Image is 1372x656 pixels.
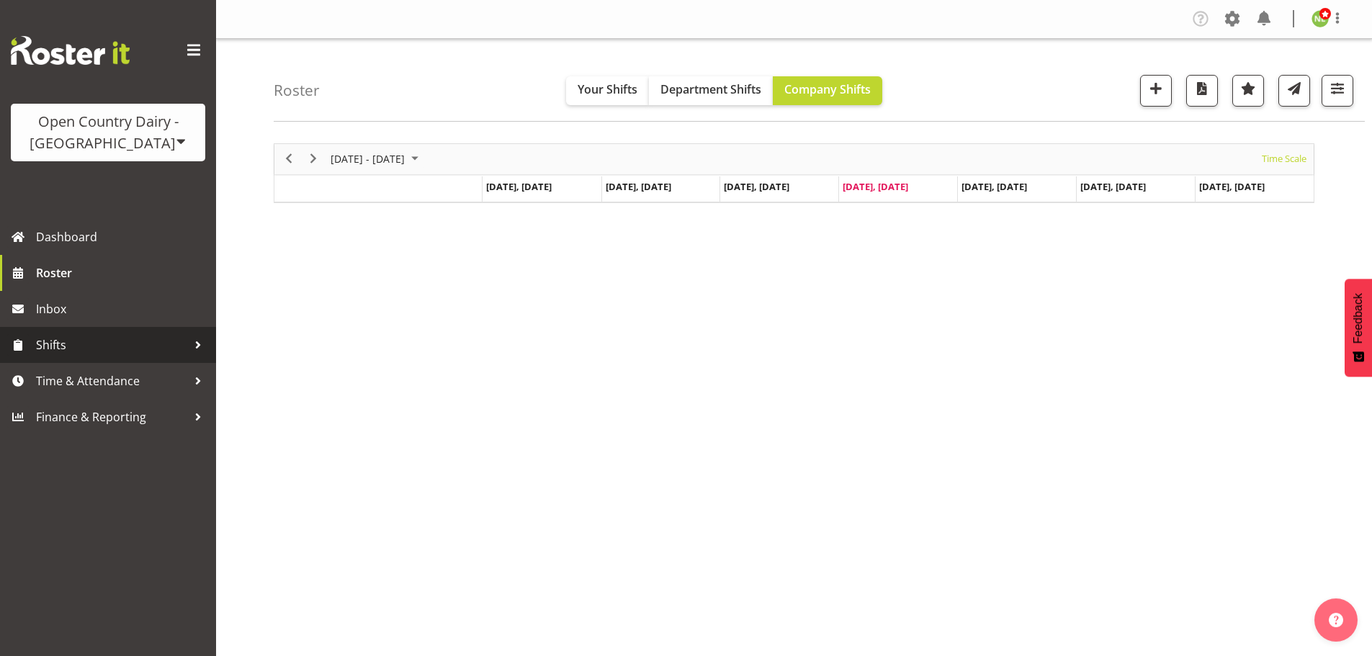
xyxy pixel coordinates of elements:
[274,143,1314,203] div: Timeline Week of October 2, 2025
[25,111,191,154] div: Open Country Dairy - [GEOGRAPHIC_DATA]
[1345,279,1372,377] button: Feedback - Show survey
[279,150,299,168] button: Previous
[11,36,130,65] img: Rosterit website logo
[1080,180,1146,193] span: [DATE], [DATE]
[784,81,871,97] span: Company Shifts
[1322,75,1353,107] button: Filter Shifts
[961,180,1027,193] span: [DATE], [DATE]
[843,180,908,193] span: [DATE], [DATE]
[649,76,773,105] button: Department Shifts
[724,180,789,193] span: [DATE], [DATE]
[578,81,637,97] span: Your Shifts
[1329,613,1343,627] img: help-xxl-2.png
[1140,75,1172,107] button: Add a new shift
[1260,150,1309,168] button: Time Scale
[301,144,326,174] div: next period
[1186,75,1218,107] button: Download a PDF of the roster according to the set date range.
[304,150,323,168] button: Next
[36,334,187,356] span: Shifts
[36,406,187,428] span: Finance & Reporting
[277,144,301,174] div: previous period
[329,150,406,168] span: [DATE] - [DATE]
[486,180,552,193] span: [DATE], [DATE]
[773,76,882,105] button: Company Shifts
[1199,180,1265,193] span: [DATE], [DATE]
[36,262,209,284] span: Roster
[328,150,425,168] button: October 2025
[660,81,761,97] span: Department Shifts
[36,226,209,248] span: Dashboard
[326,144,427,174] div: Sep 29 - Oct 05, 2025
[606,180,671,193] span: [DATE], [DATE]
[1312,10,1329,27] img: nicole-lloyd7454.jpg
[36,370,187,392] span: Time & Attendance
[566,76,649,105] button: Your Shifts
[1352,293,1365,343] span: Feedback
[274,82,320,99] h4: Roster
[36,298,209,320] span: Inbox
[1278,75,1310,107] button: Send a list of all shifts for the selected filtered period to all rostered employees.
[1260,150,1308,168] span: Time Scale
[1232,75,1264,107] button: Highlight an important date within the roster.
